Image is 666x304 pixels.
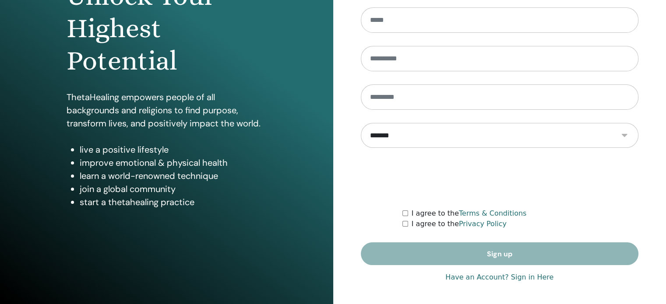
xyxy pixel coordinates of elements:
[433,161,566,195] iframe: reCAPTCHA
[67,91,267,130] p: ThetaHealing empowers people of all backgrounds and religions to find purpose, transform lives, a...
[80,182,267,196] li: join a global community
[80,143,267,156] li: live a positive lifestyle
[445,272,553,283] a: Have an Account? Sign in Here
[80,156,267,169] li: improve emotional & physical health
[459,209,526,217] a: Terms & Conditions
[459,220,507,228] a: Privacy Policy
[412,208,527,219] label: I agree to the
[80,169,267,182] li: learn a world-renowned technique
[412,219,507,229] label: I agree to the
[80,196,267,209] li: start a thetahealing practice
